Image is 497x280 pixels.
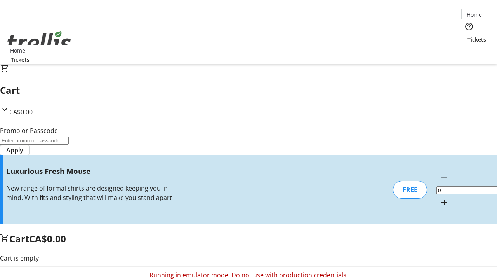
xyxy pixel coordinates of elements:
span: Tickets [11,56,30,64]
span: CA$0.00 [9,108,33,116]
a: Tickets [5,56,36,64]
span: CA$0.00 [29,232,66,245]
a: Home [5,46,30,54]
span: Home [10,46,25,54]
span: Apply [6,145,23,155]
button: Help [461,19,477,34]
span: Tickets [467,35,486,44]
button: Increment by one [436,194,452,210]
div: FREE [393,181,427,199]
img: Orient E2E Organization yH8VtTnug2's Logo [5,22,74,61]
button: Cart [461,44,477,59]
span: Home [467,10,482,19]
a: Home [462,10,487,19]
h3: Luxurious Fresh Mouse [6,166,176,177]
div: New range of formal shirts are designed keeping you in mind. With fits and styling that will make... [6,184,176,202]
a: Tickets [461,35,492,44]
